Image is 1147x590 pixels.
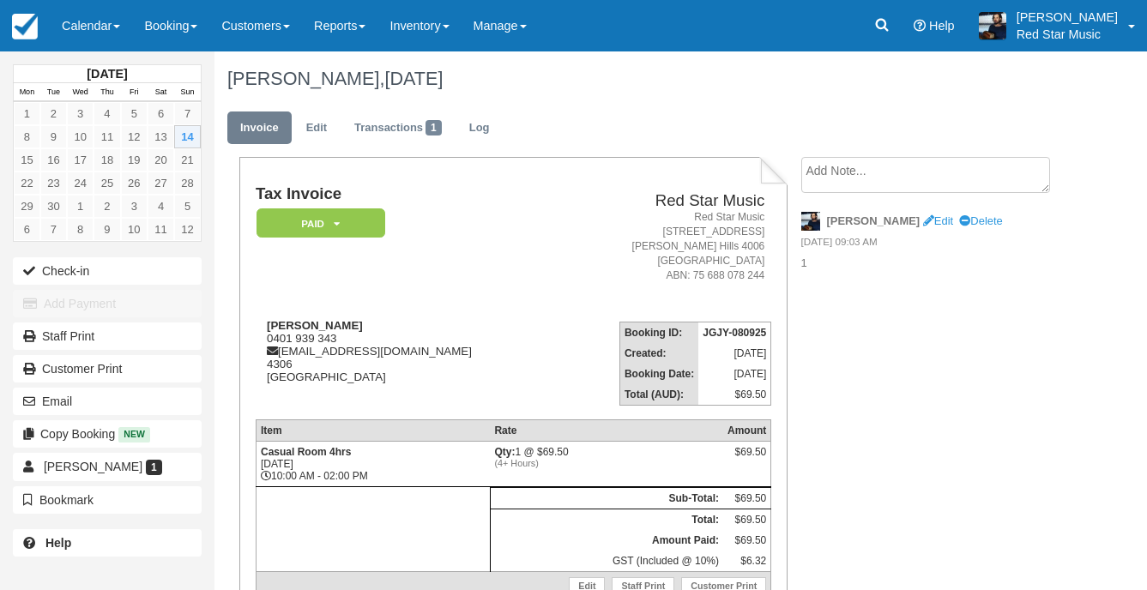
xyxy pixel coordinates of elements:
a: Edit [293,111,340,145]
a: 9 [94,218,120,241]
a: 7 [40,218,67,241]
span: [PERSON_NAME] [44,460,142,473]
td: GST (Included @ 10%) [490,551,723,572]
a: 20 [148,148,174,172]
th: Rate [490,419,723,441]
a: 30 [40,195,67,218]
a: 11 [148,218,174,241]
a: Log [456,111,503,145]
th: Booking Date: [619,364,698,384]
button: Add Payment [13,290,202,317]
a: 23 [40,172,67,195]
strong: Qty [494,446,515,458]
a: 3 [67,102,94,125]
th: Sun [174,83,201,102]
a: 8 [67,218,94,241]
strong: [PERSON_NAME] [267,319,363,332]
a: Invoice [227,111,292,145]
img: A1 [979,12,1006,39]
th: Booking ID: [619,322,698,343]
a: 22 [14,172,40,195]
a: 5 [121,102,148,125]
a: 3 [121,195,148,218]
a: 14 [174,125,201,148]
strong: [PERSON_NAME] [827,214,921,227]
a: 1 [14,102,40,125]
img: checkfront-main-nav-mini-logo.png [12,14,38,39]
a: 16 [40,148,67,172]
a: 9 [40,125,67,148]
span: 1 [146,460,162,475]
a: 21 [174,148,201,172]
a: 10 [121,218,148,241]
button: Check-in [13,257,202,285]
a: 1 [67,195,94,218]
a: 13 [148,125,174,148]
a: 27 [148,172,174,195]
td: [DATE] 10:00 AM - 02:00 PM [256,441,490,486]
th: Mon [14,83,40,102]
td: 1 @ $69.50 [490,441,723,486]
a: 17 [67,148,94,172]
a: Help [13,529,202,557]
p: 1 [801,256,1062,272]
th: Fri [121,83,148,102]
th: Total: [490,509,723,530]
td: $69.50 [698,384,771,406]
strong: [DATE] [87,67,127,81]
th: Item [256,419,490,441]
strong: Casual Room 4hrs [261,446,351,458]
h1: Tax Invoice [256,185,558,203]
address: Red Star Music [STREET_ADDRESS] [PERSON_NAME] Hills 4006 [GEOGRAPHIC_DATA] ABN: 75 688 078 244 [565,210,765,284]
td: $69.50 [723,530,771,551]
span: Help [929,19,955,33]
a: Edit [923,214,953,227]
th: Sat [148,83,174,102]
div: $69.50 [727,446,766,472]
td: [DATE] [698,364,771,384]
a: 25 [94,172,120,195]
a: Paid [256,208,379,239]
a: 19 [121,148,148,172]
a: Delete [959,214,1002,227]
h1: [PERSON_NAME], [227,69,1062,89]
td: $69.50 [723,509,771,530]
a: 28 [174,172,201,195]
th: Tue [40,83,67,102]
th: Thu [94,83,120,102]
a: 15 [14,148,40,172]
th: Amount Paid: [490,530,723,551]
span: [DATE] [384,68,443,89]
b: Help [45,536,71,550]
a: 12 [121,125,148,148]
span: New [118,427,150,442]
em: Paid [257,208,385,238]
a: 7 [174,102,201,125]
span: 1 [426,120,442,135]
a: 2 [40,102,67,125]
a: 5 [174,195,201,218]
a: 4 [148,195,174,218]
th: Amount [723,419,771,441]
a: 4 [94,102,120,125]
th: Wed [67,83,94,102]
h2: Red Star Music [565,192,765,210]
td: $69.50 [723,487,771,509]
button: Copy Booking New [13,420,202,448]
p: [PERSON_NAME] [1017,9,1118,26]
td: [DATE] [698,343,771,364]
a: 6 [14,218,40,241]
em: [DATE] 09:03 AM [801,235,1062,254]
a: 18 [94,148,120,172]
a: 26 [121,172,148,195]
a: 24 [67,172,94,195]
a: 12 [174,218,201,241]
a: 29 [14,195,40,218]
a: 6 [148,102,174,125]
a: 8 [14,125,40,148]
a: Transactions1 [341,111,455,145]
strong: JGJY-080925 [703,327,766,339]
th: Total (AUD): [619,384,698,406]
th: Created: [619,343,698,364]
button: Bookmark [13,486,202,514]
